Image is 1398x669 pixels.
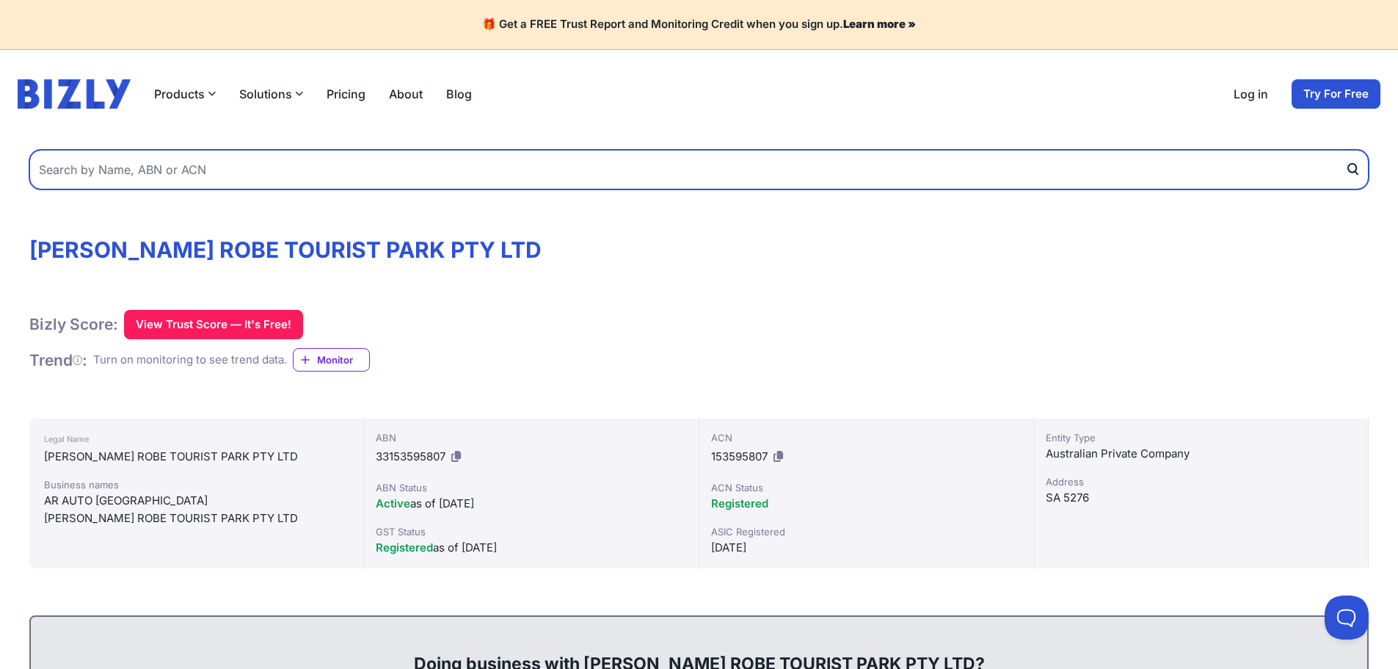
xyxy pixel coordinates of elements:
a: Pricing [327,85,365,103]
span: Registered [711,496,768,510]
div: Entity Type [1046,430,1356,445]
button: View Trust Score — It's Free! [124,310,303,339]
div: as of [DATE] [376,539,686,557]
h1: Bizly Score: [29,314,118,334]
div: [DATE] [711,539,1022,557]
div: as of [DATE] [376,495,686,513]
div: [PERSON_NAME] ROBE TOURIST PARK PTY LTD [44,448,349,466]
button: Solutions [239,85,303,103]
div: Australian Private Company [1046,445,1356,463]
span: Monitor [317,352,369,367]
div: SA 5276 [1046,489,1356,507]
div: ABN Status [376,480,686,495]
div: Turn on monitoring to see trend data. [93,352,287,369]
a: Learn more » [843,17,916,31]
div: Address [1046,474,1356,489]
a: Log in [1234,85,1268,103]
a: Try For Free [1292,79,1380,109]
div: ACN [711,430,1022,445]
div: AR AUTO [GEOGRAPHIC_DATA] [44,492,349,510]
span: 33153595807 [376,449,445,463]
a: About [389,85,423,103]
div: ABN [376,430,686,445]
input: Search by Name, ABN or ACN [29,150,1369,189]
span: Registered [376,540,433,554]
span: Active [376,496,410,510]
div: ACN Status [711,480,1022,495]
h1: Trend : [29,350,87,370]
iframe: Toggle Customer Support [1325,596,1369,640]
div: Legal Name [44,430,349,448]
h1: [PERSON_NAME] ROBE TOURIST PARK PTY LTD [29,236,1369,263]
div: Business names [44,477,349,492]
a: Monitor [293,348,370,372]
span: 153595807 [711,449,768,463]
button: Products [154,85,216,103]
div: GST Status [376,524,686,539]
h4: 🎁 Get a FREE Trust Report and Monitoring Credit when you sign up. [18,18,1380,32]
div: ASIC Registered [711,524,1022,539]
a: Blog [446,85,472,103]
div: [PERSON_NAME] ROBE TOURIST PARK PTY LTD [44,510,349,527]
